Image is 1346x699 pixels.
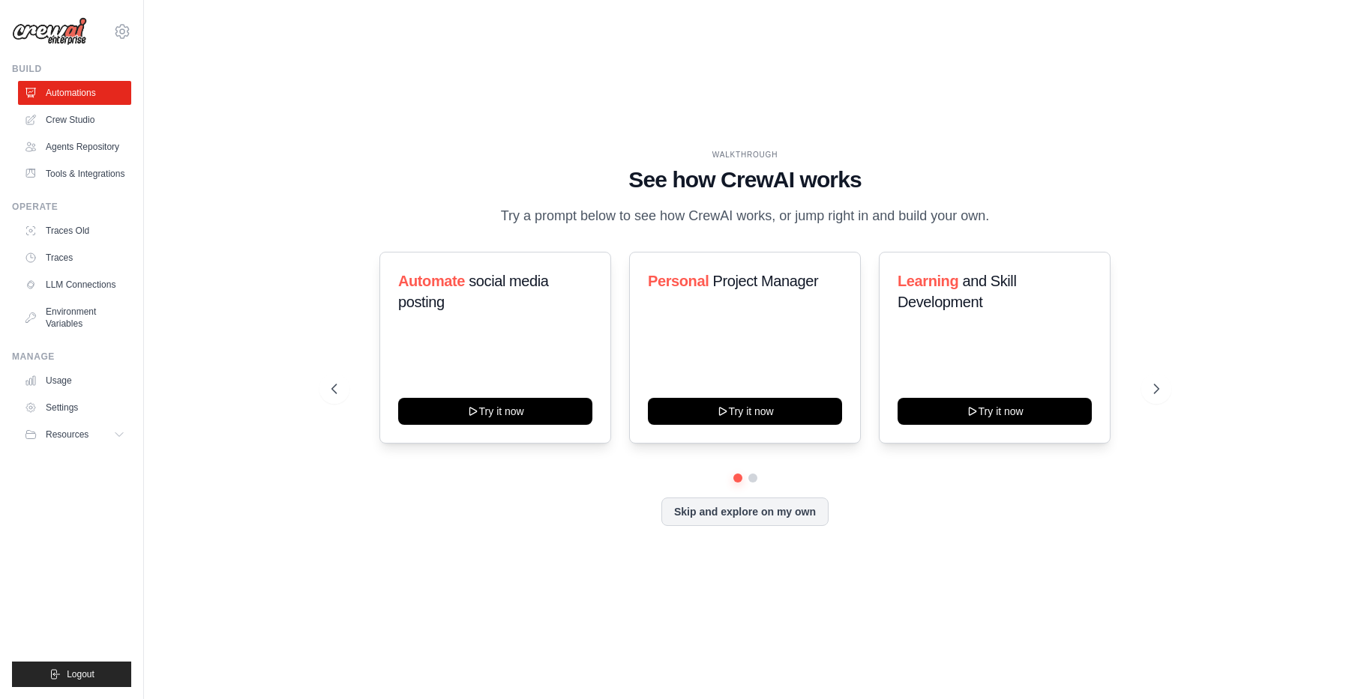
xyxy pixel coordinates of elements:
[18,273,131,297] a: LLM Connections
[18,300,131,336] a: Environment Variables
[18,108,131,132] a: Crew Studio
[331,149,1159,160] div: WALKTHROUGH
[493,205,997,227] p: Try a prompt below to see how CrewAI works, or jump right in and build your own.
[18,135,131,159] a: Agents Repository
[898,398,1092,425] button: Try it now
[331,166,1159,193] h1: See how CrewAI works
[67,668,94,680] span: Logout
[12,662,131,687] button: Logout
[648,273,709,289] span: Personal
[398,398,592,425] button: Try it now
[18,396,131,420] a: Settings
[12,351,131,363] div: Manage
[18,369,131,393] a: Usage
[18,81,131,105] a: Automations
[18,162,131,186] a: Tools & Integrations
[898,273,1016,310] span: and Skill Development
[12,201,131,213] div: Operate
[712,273,818,289] span: Project Manager
[18,423,131,447] button: Resources
[898,273,958,289] span: Learning
[648,398,842,425] button: Try it now
[661,497,829,526] button: Skip and explore on my own
[12,17,87,46] img: Logo
[398,273,465,289] span: Automate
[18,246,131,270] a: Traces
[398,273,549,310] span: social media posting
[1271,627,1346,699] iframe: Chat Widget
[46,429,88,441] span: Resources
[18,219,131,243] a: Traces Old
[12,63,131,75] div: Build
